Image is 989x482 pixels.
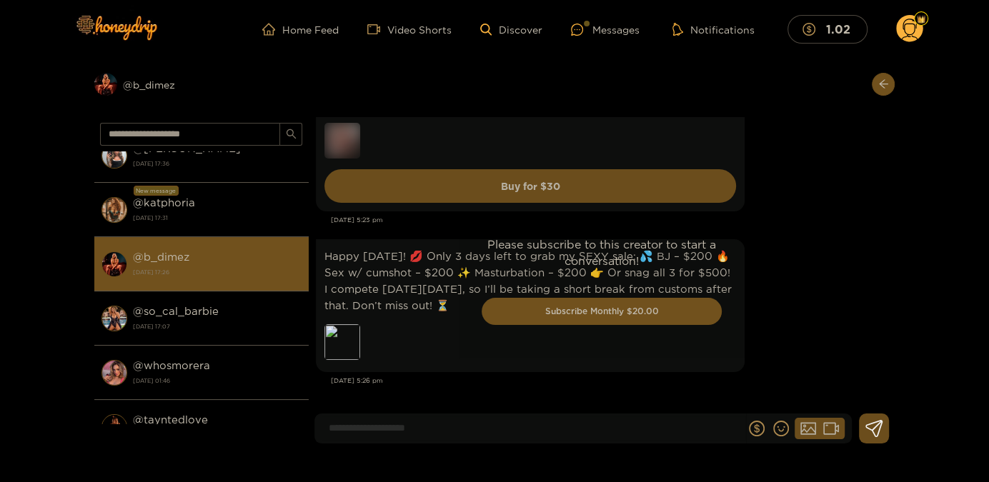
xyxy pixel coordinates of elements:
[101,251,127,277] img: conversation
[878,79,889,91] span: arrow-left
[133,359,210,371] strong: @ whosmorera
[133,374,302,387] strong: [DATE] 01:46
[133,211,302,224] strong: [DATE] 17:31
[286,129,297,141] span: search
[94,73,309,96] div: @b_dimez
[133,305,219,317] strong: @ so_cal_barbie
[482,298,722,325] button: Subscribe Monthly $20.00
[133,251,189,263] strong: @ b_dimez
[101,306,127,331] img: conversation
[262,23,282,36] span: home
[133,413,208,426] strong: @ tayntedlove
[133,320,302,333] strong: [DATE] 17:07
[367,23,452,36] a: Video Shorts
[482,236,722,269] p: Please subscribe to this creator to start a conversation!
[101,197,127,223] img: conversation
[134,186,179,196] div: New message
[480,24,542,36] a: Discover
[917,15,925,24] img: Fan Level
[367,23,387,36] span: video-camera
[101,414,127,440] img: conversation
[262,23,339,36] a: Home Feed
[571,21,640,38] div: Messages
[279,123,302,146] button: search
[668,22,759,36] button: Notifications
[824,21,853,36] mark: 1.02
[802,23,822,36] span: dollar
[133,266,302,278] strong: [DATE] 17:26
[101,143,127,169] img: conversation
[872,73,895,96] button: arrow-left
[133,196,195,209] strong: @ katphoria
[133,157,302,170] strong: [DATE] 17:36
[787,15,868,43] button: 1.02
[101,360,127,386] img: conversation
